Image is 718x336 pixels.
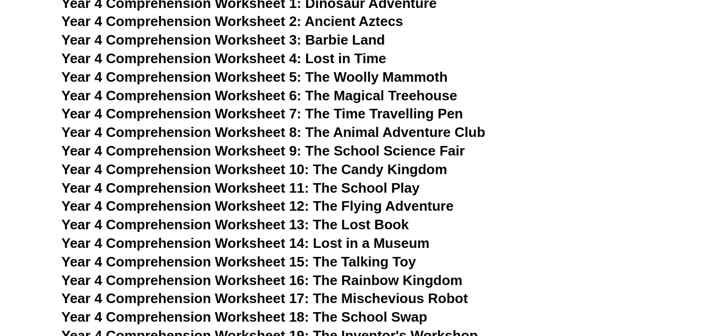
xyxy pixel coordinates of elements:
[62,290,468,306] a: Year 4 Comprehension Worksheet 17: The Mischevious Robot
[62,13,403,29] a: Year 4 Comprehension Worksheet 2: Ancient Aztecs
[62,50,386,66] a: Year 4 Comprehension Worksheet 4: Lost in Time
[62,161,447,177] a: Year 4 Comprehension Worksheet 10: The Candy Kingdom
[62,32,385,48] a: Year 4 Comprehension Worksheet 3: Barbie Land
[62,143,465,159] a: Year 4 Comprehension Worksheet 9: The School Science Fair
[62,217,409,232] a: Year 4 Comprehension Worksheet 13: The Lost Book
[541,216,718,336] iframe: Chat Widget
[62,106,463,122] a: Year 4 Comprehension Worksheet 7: The Time Travelling Pen
[62,309,427,325] a: Year 4 Comprehension Worksheet 18: The School Swap
[62,272,463,288] a: Year 4 Comprehension Worksheet 16: The Rainbow Kingdom
[62,235,430,251] a: Year 4 Comprehension Worksheet 14: Lost in a Museum
[62,198,454,214] a: Year 4 Comprehension Worksheet 12: The Flying Adventure
[62,254,416,270] a: Year 4 Comprehension Worksheet 15: The Talking Toy
[62,180,420,196] a: Year 4 Comprehension Worksheet 11: The School Play
[62,88,458,104] a: Year 4 Comprehension Worksheet 6: The Magical Treehouse
[62,124,486,140] a: Year 4 Comprehension Worksheet 8: The Animal Adventure Club
[62,69,448,85] a: Year 4 Comprehension Worksheet 5: The Woolly Mammoth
